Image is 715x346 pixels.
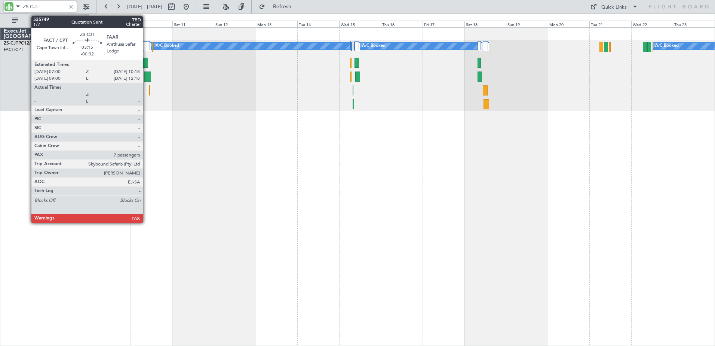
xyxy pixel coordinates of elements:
[256,21,298,27] div: Mon 13
[255,1,300,13] button: Refresh
[381,21,423,27] div: Thu 16
[362,40,386,52] div: A/C Booked
[127,3,162,10] span: [DATE] - [DATE]
[631,21,673,27] div: Wed 22
[297,21,339,27] div: Tue 14
[90,15,103,21] div: [DATE]
[19,18,79,23] span: All Aircraft
[655,40,679,52] div: A/C Booked
[601,4,627,11] div: Quick Links
[131,21,172,27] div: Fri 10
[267,4,298,9] span: Refresh
[4,41,39,46] a: ZS-CJTPC12/47E
[548,21,590,27] div: Mon 20
[423,21,464,27] div: Fri 17
[339,21,381,27] div: Wed 15
[586,1,642,13] button: Quick Links
[214,21,256,27] div: Sun 12
[4,41,18,46] span: ZS-CJT
[8,15,81,27] button: All Aircraft
[506,21,548,27] div: Sun 19
[89,21,131,27] div: Thu 9
[23,1,66,12] input: A/C (Reg. or Type)
[156,40,179,52] div: A/C Booked
[673,21,715,27] div: Thu 23
[589,21,631,27] div: Tue 21
[4,47,23,52] a: FACT/CPT
[464,21,506,27] div: Sat 18
[172,21,214,27] div: Sat 11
